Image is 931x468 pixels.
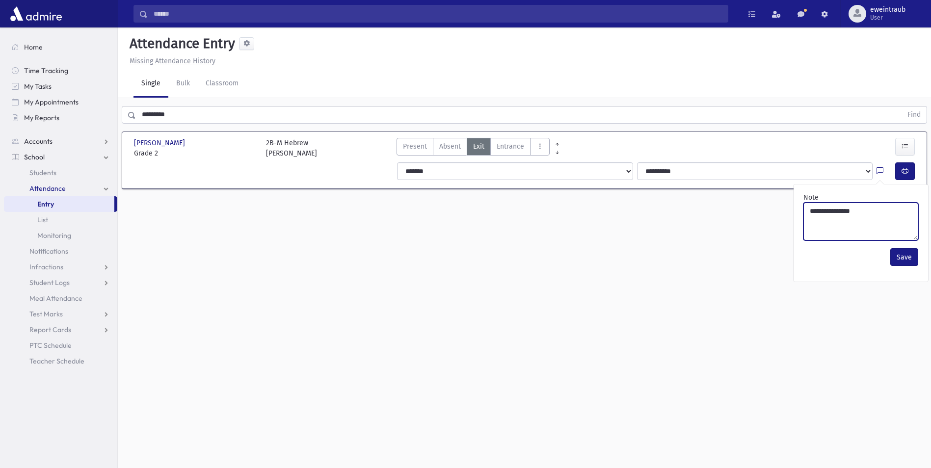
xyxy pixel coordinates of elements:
a: PTC Schedule [4,338,117,353]
a: Missing Attendance History [126,57,215,65]
a: Infractions [4,259,117,275]
span: Student Logs [29,278,70,287]
a: List [4,212,117,228]
span: User [870,14,905,22]
span: Monitoring [37,231,71,240]
a: Notifications [4,243,117,259]
a: Teacher Schedule [4,353,117,369]
a: Student Logs [4,275,117,290]
a: Test Marks [4,306,117,322]
span: eweintraub [870,6,905,14]
span: Infractions [29,262,63,271]
a: Classroom [198,70,246,98]
label: Note [803,192,819,203]
span: Notifications [29,247,68,256]
a: Home [4,39,117,55]
span: Present [403,141,427,152]
span: Accounts [24,137,53,146]
span: Entrance [497,141,524,152]
u: Missing Attendance History [130,57,215,65]
span: Teacher Schedule [29,357,84,365]
span: List [37,215,48,224]
span: [PERSON_NAME] [134,138,187,148]
button: Find [902,106,927,123]
a: My Tasks [4,78,117,94]
a: Single [133,70,168,98]
a: Students [4,165,117,181]
a: Meal Attendance [4,290,117,306]
a: Accounts [4,133,117,149]
span: Home [24,43,43,52]
span: My Tasks [24,82,52,91]
span: Meal Attendance [29,294,82,303]
a: Entry [4,196,114,212]
div: 2B-M Hebrew [PERSON_NAME] [266,138,317,158]
span: Attendance [29,184,66,193]
a: My Reports [4,110,117,126]
span: Time Tracking [24,66,68,75]
span: School [24,153,45,161]
a: Report Cards [4,322,117,338]
span: Exit [473,141,484,152]
a: Attendance [4,181,117,196]
button: Save [890,248,918,266]
div: AttTypes [397,138,550,158]
img: AdmirePro [8,4,64,24]
span: PTC Schedule [29,341,72,350]
a: Monitoring [4,228,117,243]
h5: Attendance Entry [126,35,235,52]
span: Absent [439,141,461,152]
span: Students [29,168,56,177]
span: Test Marks [29,310,63,318]
a: Bulk [168,70,198,98]
input: Search [148,5,728,23]
span: Report Cards [29,325,71,334]
span: My Appointments [24,98,79,106]
a: Time Tracking [4,63,117,78]
a: My Appointments [4,94,117,110]
span: Grade 2 [134,148,256,158]
span: My Reports [24,113,59,122]
a: School [4,149,117,165]
span: Entry [37,200,54,208]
